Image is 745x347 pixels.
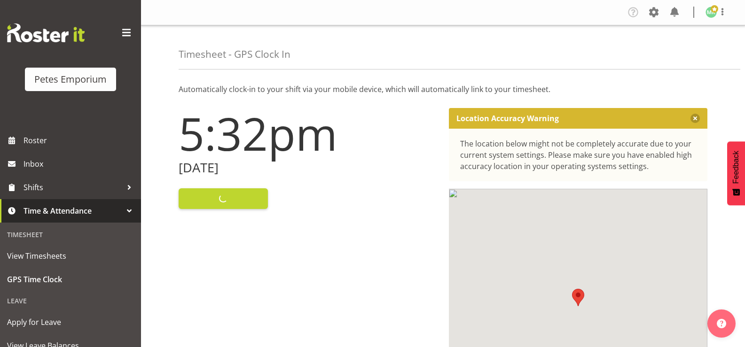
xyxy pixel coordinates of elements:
span: Roster [24,133,136,147]
a: View Timesheets [2,244,139,268]
span: View Timesheets [7,249,134,263]
div: Timesheet [2,225,139,244]
img: Rosterit website logo [7,23,85,42]
div: The location below might not be completely accurate due to your current system settings. Please m... [460,138,697,172]
p: Location Accuracy Warning [456,114,559,123]
button: Close message [690,114,700,123]
a: Apply for Leave [2,310,139,334]
h1: 5:32pm [179,108,438,159]
a: GPS Time Clock [2,268,139,291]
span: Time & Attendance [24,204,122,218]
img: help-xxl-2.png [717,319,726,328]
h4: Timesheet - GPS Clock In [179,49,290,60]
span: GPS Time Clock [7,272,134,286]
button: Feedback - Show survey [727,141,745,205]
span: Apply for Leave [7,315,134,329]
span: Feedback [732,151,740,184]
p: Automatically clock-in to your shift via your mobile device, which will automatically link to you... [179,84,707,95]
span: Shifts [24,180,122,194]
h2: [DATE] [179,161,438,175]
img: melanie-richardson713.jpg [706,7,717,18]
div: Petes Emporium [34,72,107,86]
span: Inbox [24,157,136,171]
div: Leave [2,291,139,310]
